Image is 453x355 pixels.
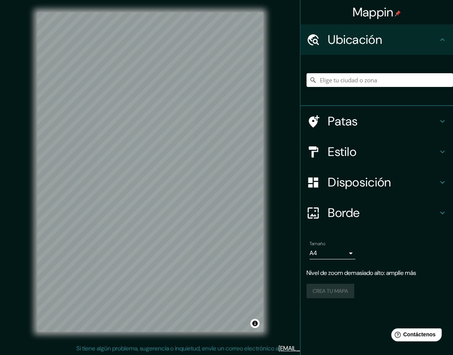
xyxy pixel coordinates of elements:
[328,174,391,190] font: Disposición
[250,319,260,328] button: Activar o desactivar atribución
[310,241,325,247] font: Tamaño
[328,144,356,160] font: Estilo
[328,32,382,48] font: Ubicación
[306,269,416,277] font: Nivel de zoom demasiado alto: amplíe más
[300,24,453,55] div: Ubicación
[300,167,453,198] div: Disposición
[353,4,393,20] font: Mappin
[76,344,279,352] font: Si tiene algún problema, sugerencia o inquietud, envíe un correo electrónico a
[385,325,445,347] iframe: Lanzador de widgets de ayuda
[37,12,263,332] canvas: Mapa
[279,344,373,352] a: [EMAIL_ADDRESS][DOMAIN_NAME]
[300,106,453,137] div: Patas
[300,137,453,167] div: Estilo
[395,10,401,16] img: pin-icon.png
[306,73,453,87] input: Elige tu ciudad o zona
[328,113,358,129] font: Patas
[328,205,360,221] font: Borde
[300,198,453,228] div: Borde
[310,247,355,259] div: A4
[310,249,317,257] font: A4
